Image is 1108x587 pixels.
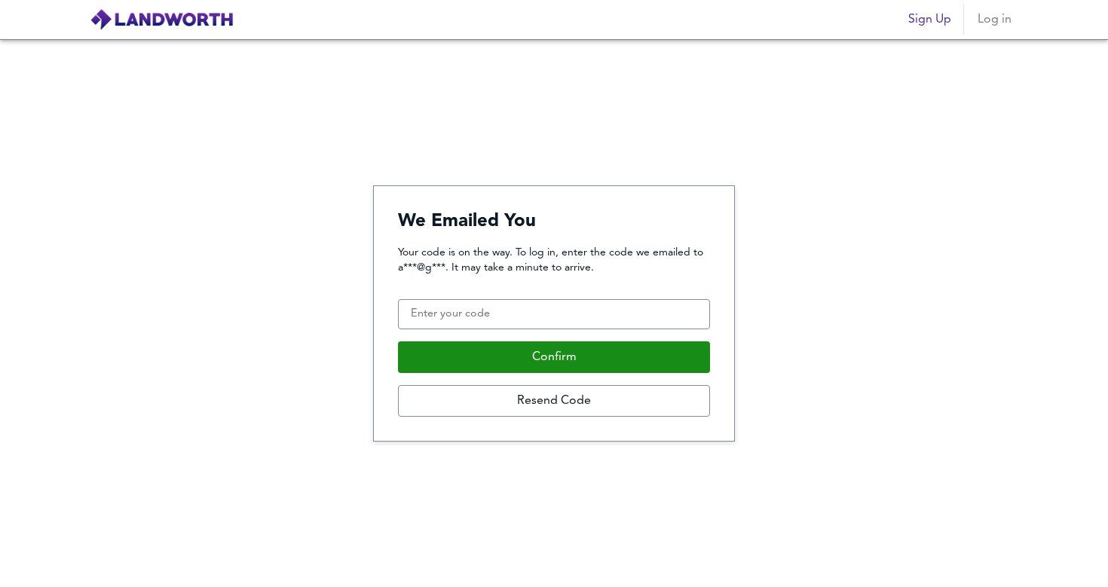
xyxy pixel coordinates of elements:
[398,341,710,373] button: Confirm
[90,8,234,31] img: logo
[902,5,957,35] button: Sign Up
[398,210,710,233] h4: We Emailed You
[908,9,951,30] span: Sign Up
[970,5,1018,35] button: Log in
[398,385,710,417] button: Resend Code
[398,299,710,329] input: Enter your code
[398,245,710,275] p: Your code is on the way. To log in, enter the code we emailed to a***@g***. It may take a minute ...
[976,9,1012,30] span: Log in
